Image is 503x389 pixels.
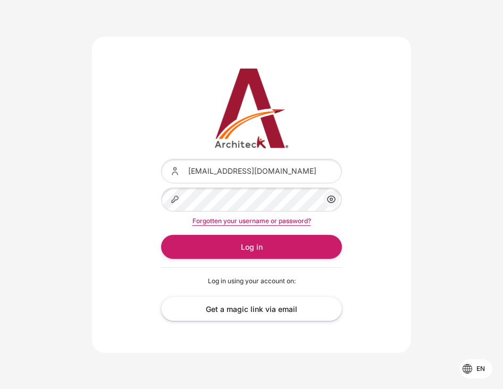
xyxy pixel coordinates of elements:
img: Architeck 12 [161,69,342,148]
input: Username or email [161,159,342,183]
p: Log in using your account on: [161,276,342,286]
button: Languages [459,359,492,378]
a: Get a magic link via email [161,297,342,320]
button: Log in [161,235,342,259]
a: Architeck 12 Architeck 12 [161,69,342,148]
a: Forgotten your username or password? [192,217,311,225]
span: en [476,364,485,374]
